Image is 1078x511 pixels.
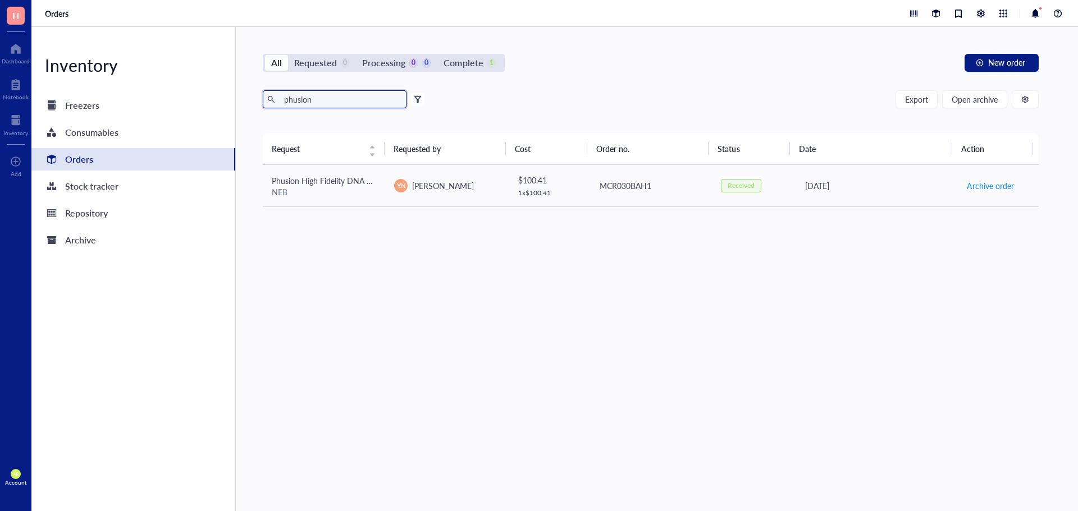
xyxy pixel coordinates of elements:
[280,91,402,108] input: Find orders in table
[422,58,431,68] div: 0
[3,112,28,136] a: Inventory
[263,54,505,72] div: segmented control
[412,180,474,191] span: [PERSON_NAME]
[905,95,928,104] span: Export
[385,133,506,164] th: Requested by
[45,8,71,19] a: Orders
[942,90,1007,108] button: Open archive
[518,174,581,186] div: $ 100.41
[65,232,96,248] div: Archive
[3,76,29,100] a: Notebook
[396,181,405,190] span: YN
[587,133,709,164] th: Order no.
[409,58,418,68] div: 0
[65,178,118,194] div: Stock tracker
[65,125,118,140] div: Consumables
[272,187,376,197] div: NEB
[31,121,235,144] a: Consumables
[271,55,282,71] div: All
[31,229,235,251] a: Archive
[896,90,938,108] button: Export
[294,55,337,71] div: Requested
[988,58,1025,67] span: New order
[2,40,30,65] a: Dashboard
[790,133,952,164] th: Date
[487,58,496,68] div: 1
[600,179,703,192] div: MCR030BAH1
[31,175,235,197] a: Stock tracker
[965,54,1039,72] button: New order
[65,151,93,167] div: Orders
[5,479,27,486] div: Account
[728,181,755,190] div: Received
[263,133,385,164] th: Request
[31,202,235,224] a: Repository
[967,179,1014,192] span: Archive order
[952,133,1034,164] th: Action
[805,179,948,192] div: [DATE]
[31,54,235,76] div: Inventory
[3,94,29,100] div: Notebook
[13,472,18,476] span: MR
[444,55,483,71] div: Complete
[362,55,405,71] div: Processing
[2,58,30,65] div: Dashboard
[272,175,406,186] span: Phusion High Fidelity DNA Polymerase
[31,94,235,117] a: Freezers
[590,165,712,207] td: MCR030BAH1
[12,8,19,22] span: H
[518,188,581,197] div: 1 x $ 100.41
[31,148,235,171] a: Orders
[966,177,1015,195] button: Archive order
[709,133,789,164] th: Status
[952,95,998,104] span: Open archive
[506,133,587,164] th: Cost
[340,58,350,68] div: 0
[65,98,99,113] div: Freezers
[272,142,362,155] span: Request
[11,171,21,177] div: Add
[65,205,108,221] div: Repository
[3,130,28,136] div: Inventory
